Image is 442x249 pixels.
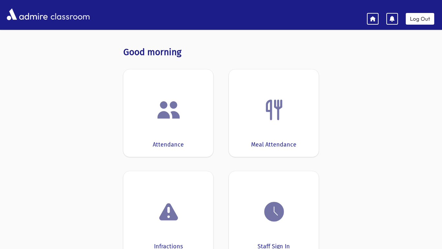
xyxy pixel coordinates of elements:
div: Meal Attendance [251,140,296,149]
div: Attendance [153,140,184,149]
img: AdmirePro [5,7,49,22]
a: Log Out [406,13,434,25]
img: exclamation.png [156,201,181,225]
h3: Good morning [123,47,319,58]
span: classroom [49,6,90,23]
img: clock.png [262,199,286,224]
img: users.png [156,98,181,122]
img: Fork.png [262,98,286,122]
